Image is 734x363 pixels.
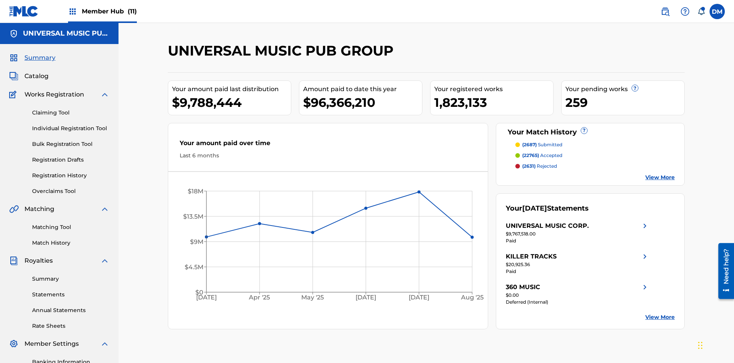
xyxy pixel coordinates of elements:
[32,124,109,132] a: Individual Registration Tool
[522,163,536,169] span: (2631)
[356,294,377,301] tspan: [DATE]
[522,142,537,147] span: (2687)
[522,152,562,159] p: accepted
[32,156,109,164] a: Registration Drafts
[32,306,109,314] a: Annual Statements
[640,252,650,261] img: right chevron icon
[506,283,540,292] div: 360 MUSIC
[100,256,109,265] img: expand
[9,72,49,81] a: CatalogCatalog
[32,291,109,299] a: Statements
[128,8,137,15] span: (11)
[249,294,270,301] tspan: Apr '25
[24,90,84,99] span: Works Registration
[645,173,675,181] a: View More
[196,294,217,301] tspan: [DATE]
[461,294,484,301] tspan: Aug '25
[24,256,53,265] span: Royalties
[9,29,18,38] img: Accounts
[506,127,675,137] div: Your Match History
[32,239,109,247] a: Match History
[661,7,670,16] img: search
[303,94,422,111] div: $96,366,210
[188,188,203,195] tspan: $18M
[24,72,49,81] span: Catalog
[9,256,18,265] img: Royalties
[180,139,476,152] div: Your amount paid over time
[506,261,650,268] div: $20,925.36
[698,334,703,357] div: Drag
[9,339,18,348] img: Member Settings
[506,283,650,306] a: 360 MUSICright chevron icon$0.00Deferred (Internal)
[506,203,589,214] div: Your Statements
[82,7,137,16] span: Member Hub
[32,275,109,283] a: Summary
[522,141,562,148] p: submitted
[697,8,705,15] div: Notifications
[9,204,19,214] img: Matching
[434,85,553,94] div: Your registered works
[515,141,675,148] a: (2687) submitted
[506,221,650,244] a: UNIVERSAL MUSIC CORP.right chevron icon$9,767,518.00Paid
[32,322,109,330] a: Rate Sheets
[640,221,650,231] img: right chevron icon
[409,294,430,301] tspan: [DATE]
[565,85,684,94] div: Your pending works
[32,223,109,231] a: Matching Tool
[302,294,324,301] tspan: May '25
[190,238,203,245] tspan: $9M
[506,252,557,261] div: KILLER TRACKS
[696,326,734,363] iframe: Chat Widget
[9,53,18,62] img: Summary
[9,90,19,99] img: Works Registration
[658,4,673,19] a: Public Search
[195,289,203,296] tspan: $0
[180,152,476,160] div: Last 6 months
[23,29,109,38] h5: UNIVERSAL MUSIC PUB GROUP
[506,268,650,275] div: Paid
[9,72,18,81] img: Catalog
[565,94,684,111] div: 259
[515,152,675,159] a: (22765) accepted
[172,85,291,94] div: Your amount paid last distribution
[68,7,77,16] img: Top Rightsholders
[24,204,54,214] span: Matching
[677,4,693,19] div: Help
[713,240,734,303] iframe: Resource Center
[24,53,55,62] span: Summary
[645,313,675,321] a: View More
[32,140,109,148] a: Bulk Registration Tool
[32,109,109,117] a: Claiming Tool
[581,128,587,134] span: ?
[632,85,638,91] span: ?
[32,172,109,180] a: Registration History
[522,204,547,213] span: [DATE]
[172,94,291,111] div: $9,788,444
[506,231,650,237] div: $9,767,518.00
[680,7,690,16] img: help
[168,42,397,59] h2: UNIVERSAL MUSIC PUB GROUP
[506,252,650,275] a: KILLER TRACKSright chevron icon$20,925.36Paid
[640,283,650,292] img: right chevron icon
[522,163,557,170] p: rejected
[506,237,650,244] div: Paid
[100,339,109,348] img: expand
[710,4,725,19] div: User Menu
[434,94,553,111] div: 1,823,133
[303,85,422,94] div: Amount paid to date this year
[506,221,589,231] div: UNIVERSAL MUSIC CORP.
[100,204,109,214] img: expand
[9,6,39,17] img: MLC Logo
[185,263,203,271] tspan: $4.5M
[24,339,79,348] span: Member Settings
[506,292,650,299] div: $0.00
[100,90,109,99] img: expand
[183,213,203,220] tspan: $13.5M
[9,53,55,62] a: SummarySummary
[522,152,539,158] span: (22765)
[515,163,675,170] a: (2631) rejected
[506,299,650,306] div: Deferred (Internal)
